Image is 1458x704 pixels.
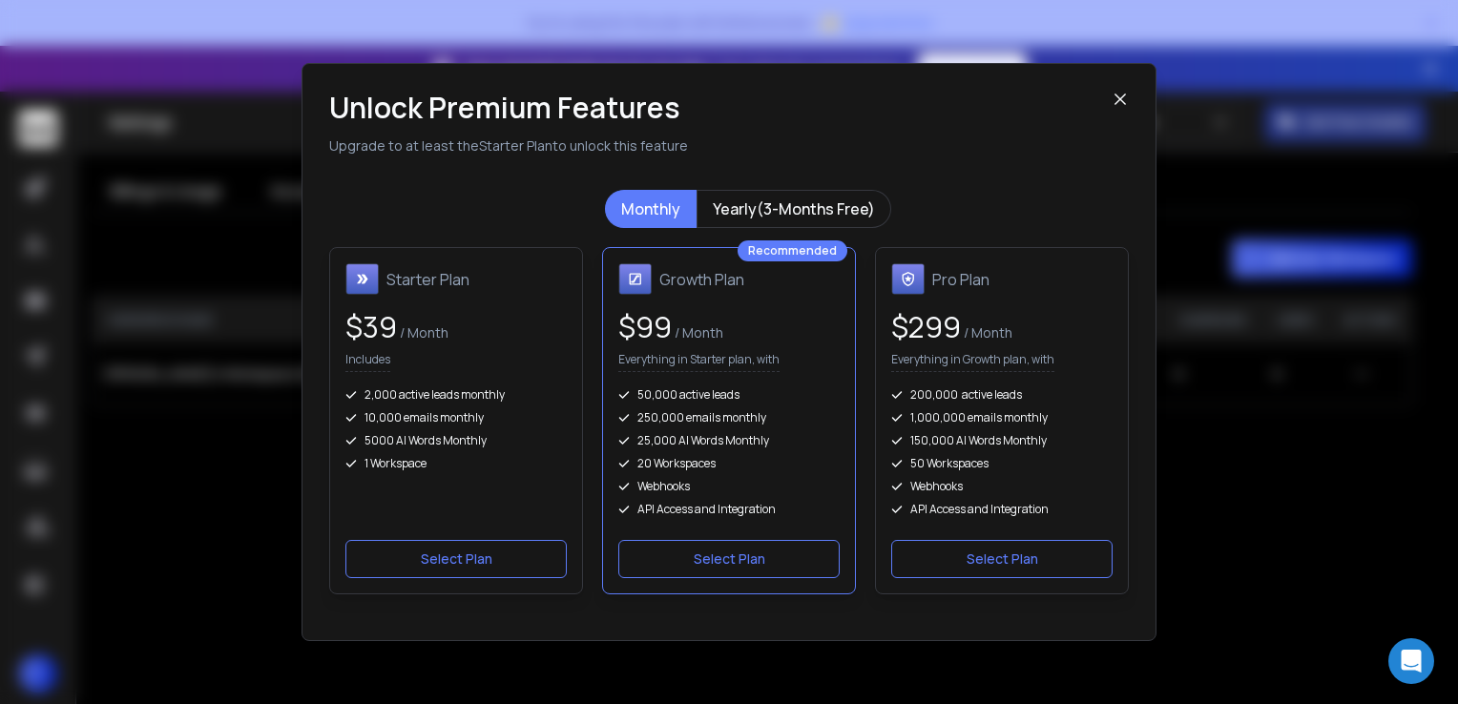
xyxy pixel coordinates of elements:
span: / Month [672,323,723,342]
span: / Month [961,323,1012,342]
button: Select Plan [891,540,1113,578]
div: 50,000 active leads [618,387,840,403]
img: Starter Plan icon [345,263,379,296]
span: $ 99 [618,307,672,346]
div: 150,000 AI Words Monthly [891,433,1113,448]
span: $ 39 [345,307,397,346]
div: Webhooks [891,479,1113,494]
div: Webhooks [618,479,840,494]
img: Growth Plan icon [618,263,652,296]
div: 1,000,000 emails monthly [891,410,1113,425]
div: 50 Workspaces [891,456,1113,471]
div: 1 Workspace [345,456,567,471]
button: Yearly(3-Months Free) [697,190,891,228]
div: 25,000 AI Words Monthly [618,433,840,448]
h1: Starter Plan [386,268,469,291]
h1: Growth Plan [659,268,744,291]
p: Everything in Starter plan, with [618,352,780,372]
img: Pro Plan icon [891,263,925,296]
div: 10,000 emails monthly [345,410,567,425]
div: API Access and Integration [891,502,1113,517]
div: 200,000 active leads [891,387,1113,403]
p: Everything in Growth plan, with [891,352,1054,372]
div: 5000 AI Words Monthly [345,433,567,448]
span: $ 299 [891,307,961,346]
button: Select Plan [618,540,840,578]
div: 250,000 emails monthly [618,410,840,425]
h1: Pro Plan [932,268,989,291]
div: Recommended [738,240,847,261]
div: Open Intercom Messenger [1388,638,1434,684]
button: Select Plan [345,540,567,578]
div: 20 Workspaces [618,456,840,471]
div: 2,000 active leads monthly [345,387,567,403]
p: Includes [345,352,390,372]
div: API Access and Integration [618,502,840,517]
span: / Month [397,323,448,342]
button: Monthly [605,190,697,228]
